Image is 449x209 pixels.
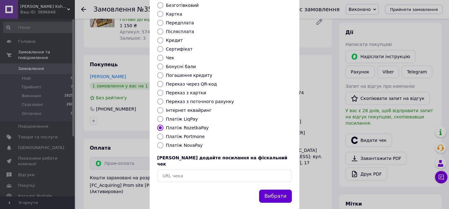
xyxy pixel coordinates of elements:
label: Картка [166,12,182,17]
label: Переказ з картки [166,90,206,95]
label: Безготівковий [166,3,199,8]
label: Переказ через QR-код [166,82,217,87]
label: Передплата [166,20,194,25]
label: Платіж NovaPay [166,143,203,148]
label: Післясплата [166,29,194,34]
label: Інтернет еквайринг [166,108,212,113]
label: Погашення кредиту [166,73,212,78]
label: Бонусні бали [166,64,196,69]
label: Чек [166,55,174,60]
label: Платіж RozetkaPay [166,125,209,130]
label: Переказ з поточного рахунку [166,99,234,104]
label: Кредит [166,38,183,43]
label: Платіж Portmone [166,134,205,139]
button: Вибрати [259,190,292,203]
label: Платіж LiqPay [166,117,198,122]
span: [PERSON_NAME] додайте посилання на фіскальний чек [157,155,287,167]
label: Сертифікат [166,47,193,52]
input: URL чека [157,170,292,182]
